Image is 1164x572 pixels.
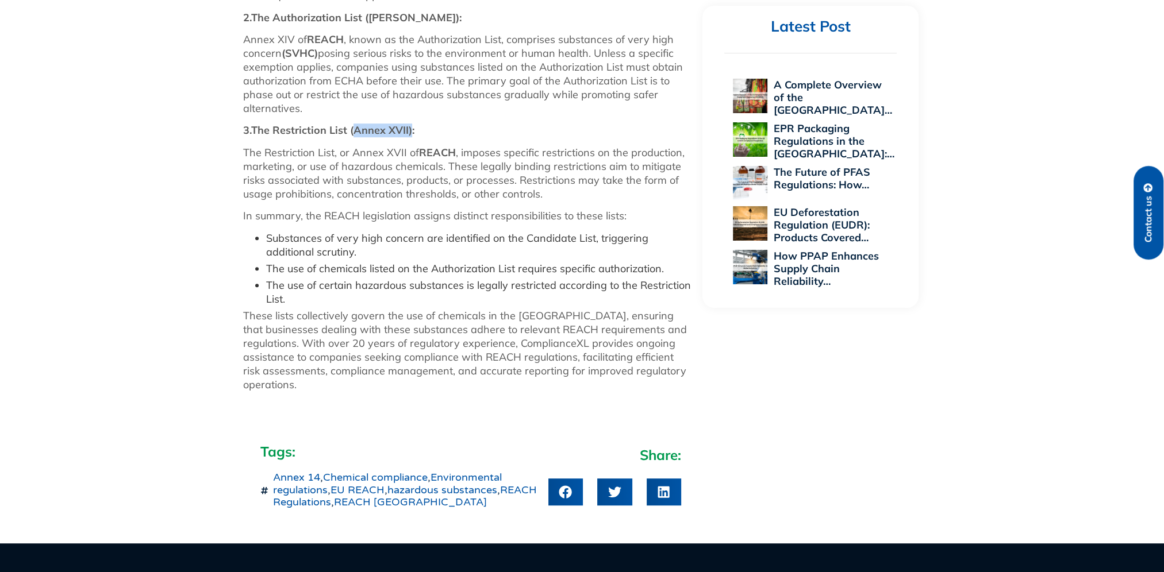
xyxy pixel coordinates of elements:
[773,206,869,244] a: EU Deforestation Regulation (EUDR): Products Covered…
[733,206,767,241] img: EU Deforestation Regulation (EUDR): Products Covered and Compliance Essentials
[334,496,487,508] a: REACH [GEOGRAPHIC_DATA]
[266,262,692,276] li: The use of chemicals listed on the Authorization List requires specific authorization.
[243,33,692,115] p: Annex XIV of , known as the Authorization List, comprises substances of very high concern posing ...
[597,478,632,505] div: Share on twitter
[307,33,344,46] strong: REACH
[733,79,767,113] img: A Complete Overview of the EU Personal Protective Equipment Regulation 2016/425
[647,478,681,505] div: Share on linkedin
[273,471,320,484] a: Annex 14
[548,478,583,505] div: Share on facebook
[733,250,767,284] img: How PPAP Enhances Supply Chain Reliability Across Global Industries
[331,484,385,496] a: EU REACH
[282,47,318,60] strong: (SVHC)
[733,122,767,157] img: EPR Packaging Regulations in the US: A 2025 Compliance Perspective
[773,122,894,160] a: EPR Packaging Regulations in the [GEOGRAPHIC_DATA]:…
[266,279,692,306] li: The use of certain hazardous substances is legally restricted according to the Restriction List.
[548,446,681,463] h2: Share:
[773,78,892,117] a: A Complete Overview of the [GEOGRAPHIC_DATA]…
[323,471,428,484] a: Chemical compliance
[243,209,692,223] p: In summary, the REACH legislation assigns distinct responsibilities to these lists:
[724,17,897,36] h2: Latest Post
[773,249,878,288] a: How PPAP Enhances Supply Chain Reliability…
[387,484,497,496] a: hazardous substances
[243,11,462,24] strong: 2.The Authorization List ([PERSON_NAME]):
[266,231,692,259] li: Substances of very high concern are identified on the Candidate List, triggering additional scrut...
[1134,166,1163,260] a: Contact us
[260,443,537,460] h2: Tags:
[773,165,870,191] a: The Future of PFAS Regulations: How…
[1143,196,1154,242] span: Contact us
[270,471,537,509] span: , , , , , ,
[243,309,692,392] p: These lists collectively govern the use of chemicals in the [GEOGRAPHIC_DATA], ensuring that busi...
[273,484,537,509] a: REACH Regulations
[733,166,767,200] img: The Future of PFAS Regulations: How 2025 Will Reshape Global Supply Chains
[419,146,456,159] strong: REACH
[273,471,502,496] a: Environmental regulations
[243,146,692,201] p: The Restriction List, or Annex XVII of , imposes specific restrictions on the production, marketi...
[243,123,414,137] strong: 3.The Restriction List (Annex XVII):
